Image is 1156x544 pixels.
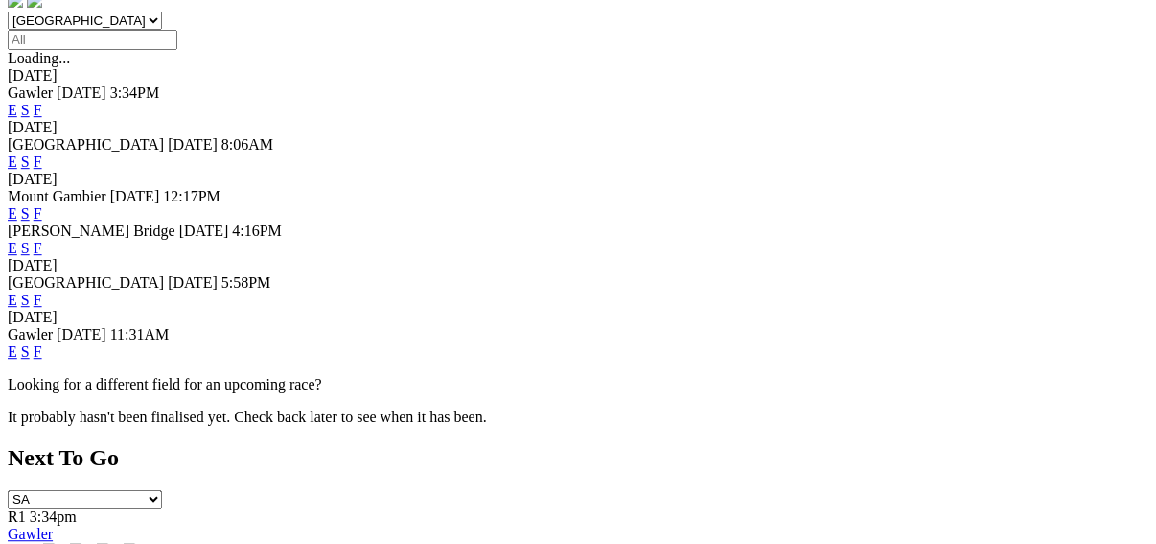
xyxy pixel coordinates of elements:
div: [DATE] [8,67,1148,84]
a: E [8,343,17,360]
a: S [21,102,30,118]
span: [DATE] [57,326,106,343]
a: F [34,205,42,222]
a: S [21,240,30,256]
p: Looking for a different field for an upcoming race? [8,376,1148,393]
a: S [21,343,30,360]
span: Gawler [8,326,53,343]
a: E [8,205,17,222]
div: [DATE] [8,309,1148,326]
a: F [34,240,42,256]
span: 4:16PM [232,223,282,239]
span: Loading... [8,50,70,66]
a: F [34,102,42,118]
span: [DATE] [168,136,218,153]
div: [DATE] [8,171,1148,188]
span: [DATE] [168,274,218,291]
a: E [8,102,17,118]
partial: It probably hasn't been finalised yet. Check back later to see when it has been. [8,409,487,425]
span: [DATE] [179,223,229,239]
span: 3:34pm [30,509,77,525]
div: [DATE] [8,119,1148,136]
a: F [34,154,42,170]
span: [GEOGRAPHIC_DATA] [8,136,164,153]
a: S [21,205,30,222]
span: [PERSON_NAME] Bridge [8,223,175,239]
span: Gawler [8,84,53,101]
a: F [34,343,42,360]
a: E [8,292,17,308]
span: Mount Gambier [8,188,106,204]
span: [GEOGRAPHIC_DATA] [8,274,164,291]
input: Select date [8,30,177,50]
span: [DATE] [57,84,106,101]
div: [DATE] [8,257,1148,274]
span: 3:34PM [110,84,160,101]
span: 5:58PM [221,274,271,291]
a: S [21,292,30,308]
a: S [21,154,30,170]
span: R1 [8,509,26,525]
span: [DATE] [110,188,160,204]
a: Gawler [8,526,53,542]
span: 12:17PM [163,188,220,204]
a: F [34,292,42,308]
a: E [8,240,17,256]
span: 8:06AM [221,136,273,153]
span: 11:31AM [110,326,170,343]
h2: Next To Go [8,445,1148,471]
a: E [8,154,17,170]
